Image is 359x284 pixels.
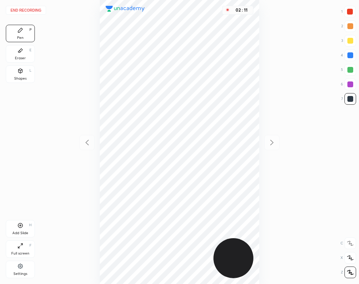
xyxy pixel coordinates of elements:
[341,79,356,90] div: 6
[6,6,46,15] button: End recording
[341,20,356,32] div: 2
[341,35,356,47] div: 3
[14,77,26,80] div: Shapes
[341,6,356,17] div: 1
[233,8,250,13] div: 02 : 11
[12,231,28,235] div: Add Slide
[341,64,356,76] div: 5
[29,48,32,52] div: E
[341,93,356,105] div: 7
[15,56,26,60] div: Eraser
[17,36,24,40] div: Pen
[29,69,32,72] div: L
[106,6,145,12] img: logo.38c385cc.svg
[341,49,356,61] div: 4
[11,252,29,255] div: Full screen
[340,252,356,264] div: X
[341,267,356,278] div: Z
[29,244,32,247] div: F
[29,28,32,32] div: P
[13,272,27,276] div: Settings
[29,223,32,227] div: H
[340,237,356,249] div: C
